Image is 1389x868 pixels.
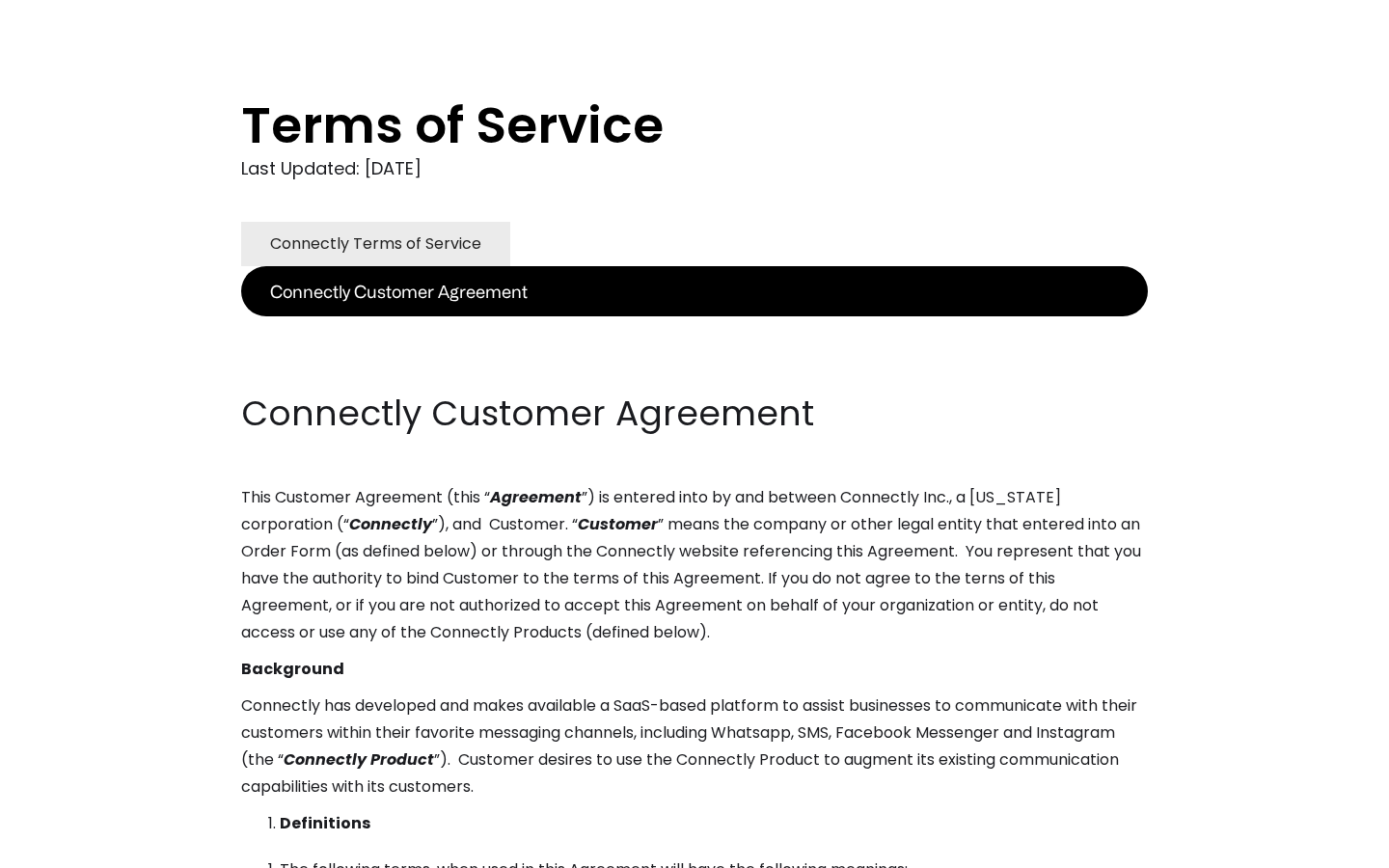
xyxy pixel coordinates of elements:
[241,353,1148,380] p: ‍
[241,692,1148,800] p: Connectly has developed and makes available a SaaS-based platform to assist businesses to communi...
[19,832,116,861] aside: Language selected: English
[270,278,528,305] div: Connectly Customer Agreement
[270,231,481,258] div: Connectly Terms of Service
[241,484,1148,646] p: This Customer Agreement (this “ ”) is entered into by and between Connectly Inc., a [US_STATE] co...
[284,748,434,771] em: Connectly Product
[241,154,1148,183] div: Last Updated: [DATE]
[241,658,344,680] strong: Background
[490,486,582,508] em: Agreement
[578,513,658,535] em: Customer
[280,812,370,834] strong: Definitions
[241,390,1148,438] h2: Connectly Customer Agreement
[241,316,1148,343] p: ‍
[349,513,432,535] em: Connectly
[241,96,1071,154] h1: Terms of Service
[39,834,116,861] ul: Language list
